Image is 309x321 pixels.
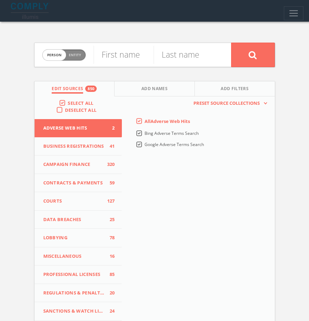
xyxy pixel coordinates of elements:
[35,247,122,266] button: Miscellaneous16
[43,253,104,260] span: Miscellaneous
[35,192,122,211] button: Courts127
[145,130,199,136] span: Bing Adverse Terms Search
[43,234,104,241] span: Lobbying
[284,6,303,20] button: Toggle navigation
[141,86,168,94] span: Add Names
[85,86,97,92] div: 850
[35,155,122,174] button: Campaign Finance320
[43,50,66,60] span: person
[104,143,115,150] span: 41
[35,229,122,247] button: Lobbying78
[43,216,104,223] span: Data Breaches
[35,137,122,156] button: Business Registrations41
[35,284,122,302] button: Regulations & Penalties20
[195,81,275,96] button: Add Filters
[43,143,104,150] span: Business Registrations
[115,81,195,96] button: Add Names
[35,211,122,229] button: Data Breaches25
[43,290,104,297] span: Regulations & Penalties
[43,198,104,205] span: Courts
[104,290,115,297] span: 20
[145,118,190,124] span: All Adverse Web Hits
[69,52,81,58] span: Entity
[43,308,104,315] span: Sanctions & Watch Lists
[35,81,115,96] button: Edit Sources850
[104,234,115,241] span: 78
[43,271,104,278] span: Professional Licenses
[104,308,115,315] span: 24
[190,100,263,107] span: Preset Source Collections
[65,107,97,113] span: Deselect All
[35,174,122,192] button: Contracts & Payments59
[104,271,115,278] span: 85
[43,161,104,168] span: Campaign Finance
[104,125,115,132] span: 2
[43,125,104,132] span: Adverse Web Hits
[52,86,83,94] span: Edit Sources
[190,100,267,107] button: Preset Source Collections
[104,253,115,260] span: 16
[104,198,115,205] span: 127
[104,161,115,168] span: 320
[35,302,122,321] button: Sanctions & Watch Lists24
[68,100,93,106] span: Select All
[43,180,104,187] span: Contracts & Payments
[35,119,122,137] button: Adverse Web Hits2
[104,180,115,187] span: 59
[221,86,249,94] span: Add Filters
[145,141,204,147] span: Google Adverse Terms Search
[104,216,115,223] span: 25
[11,3,50,19] img: illumis
[35,265,122,284] button: Professional Licenses85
